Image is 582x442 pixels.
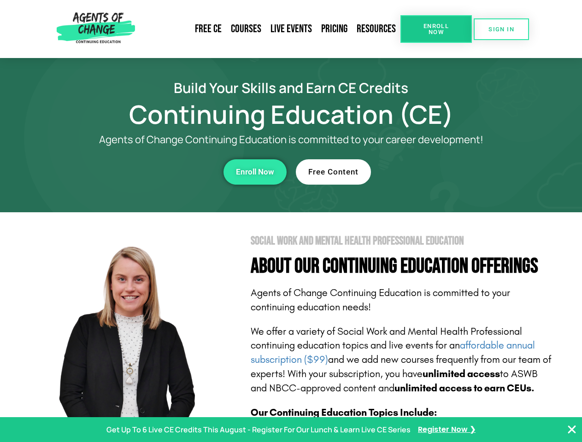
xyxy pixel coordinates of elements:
[423,368,500,380] b: unlimited access
[29,81,554,94] h2: Build Your Skills and Earn CE Credits
[251,407,437,419] b: Our Continuing Education Topics Include:
[251,256,554,277] h4: About Our Continuing Education Offerings
[296,159,371,185] a: Free Content
[251,235,554,247] h2: Social Work and Mental Health Professional Education
[317,18,352,40] a: Pricing
[223,159,287,185] a: Enroll Now
[400,15,472,43] a: Enroll Now
[236,168,274,176] span: Enroll Now
[474,18,529,40] a: SIGN IN
[65,134,517,145] p: Agents of Change Continuing Education is committed to your career development!
[139,18,400,40] nav: Menu
[190,18,226,40] a: Free CE
[226,18,266,40] a: Courses
[488,26,514,32] span: SIGN IN
[308,168,359,176] span: Free Content
[418,423,476,436] a: Register Now ❯
[251,287,510,313] span: Agents of Change Continuing Education is committed to your continuing education needs!
[106,423,411,436] p: Get Up To 6 Live CE Credits This August - Register For Our Lunch & Learn Live CE Series
[29,104,554,125] h1: Continuing Education (CE)
[566,424,577,435] button: Close Banner
[251,325,554,395] p: We offer a variety of Social Work and Mental Health Professional continuing education topics and ...
[415,23,457,35] span: Enroll Now
[352,18,400,40] a: Resources
[266,18,317,40] a: Live Events
[394,382,535,394] b: unlimited access to earn CEUs.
